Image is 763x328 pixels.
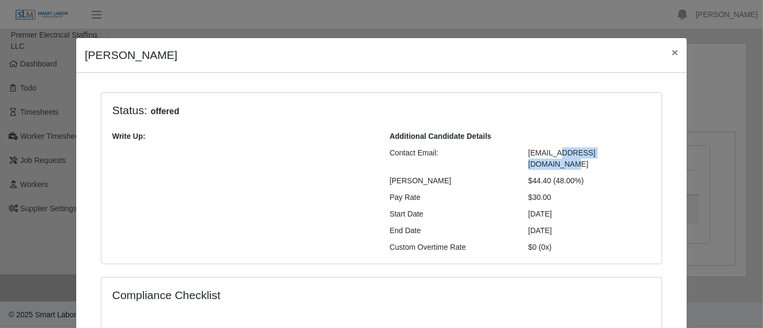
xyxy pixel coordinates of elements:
div: [DATE] [520,208,659,220]
div: $44.40 (48.00%) [520,175,659,187]
div: Contact Email: [381,147,520,170]
div: Start Date [381,208,520,220]
span: [DATE] [529,226,552,235]
h4: [PERSON_NAME] [85,47,178,64]
b: Write Up: [112,132,145,140]
div: $30.00 [520,192,659,203]
div: End Date [381,225,520,236]
b: Additional Candidate Details [390,132,491,140]
h4: Status: [112,103,512,118]
h4: Compliance Checklist [112,288,466,302]
div: Pay Rate [381,192,520,203]
span: offered [147,105,182,118]
span: [EMAIL_ADDRESS][DOMAIN_NAME] [529,148,596,168]
div: [PERSON_NAME] [381,175,520,187]
span: × [672,46,678,58]
span: $0 (0x) [529,243,552,251]
div: Custom Overtime Rate [381,242,520,253]
button: Close [663,38,687,66]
